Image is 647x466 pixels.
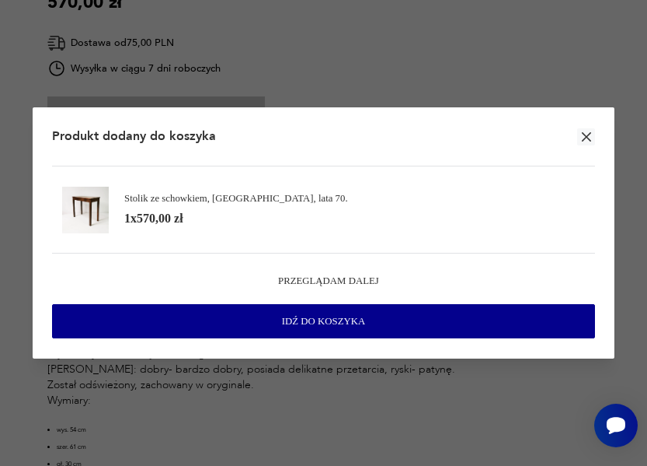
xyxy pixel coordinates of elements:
[124,210,183,227] div: 1 x 570,00 zł
[594,404,638,447] iframe: Smartsupp widget button
[62,187,109,233] img: Zdjęcie produktu
[52,128,216,145] h2: Produkt dodany do koszyka
[278,274,379,288] button: Przeglądam dalej
[282,305,365,338] span: Idź do koszyka
[52,304,595,338] button: Idź do koszyka
[124,193,348,204] div: Stolik ze schowkiem, [GEOGRAPHIC_DATA], lata 70.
